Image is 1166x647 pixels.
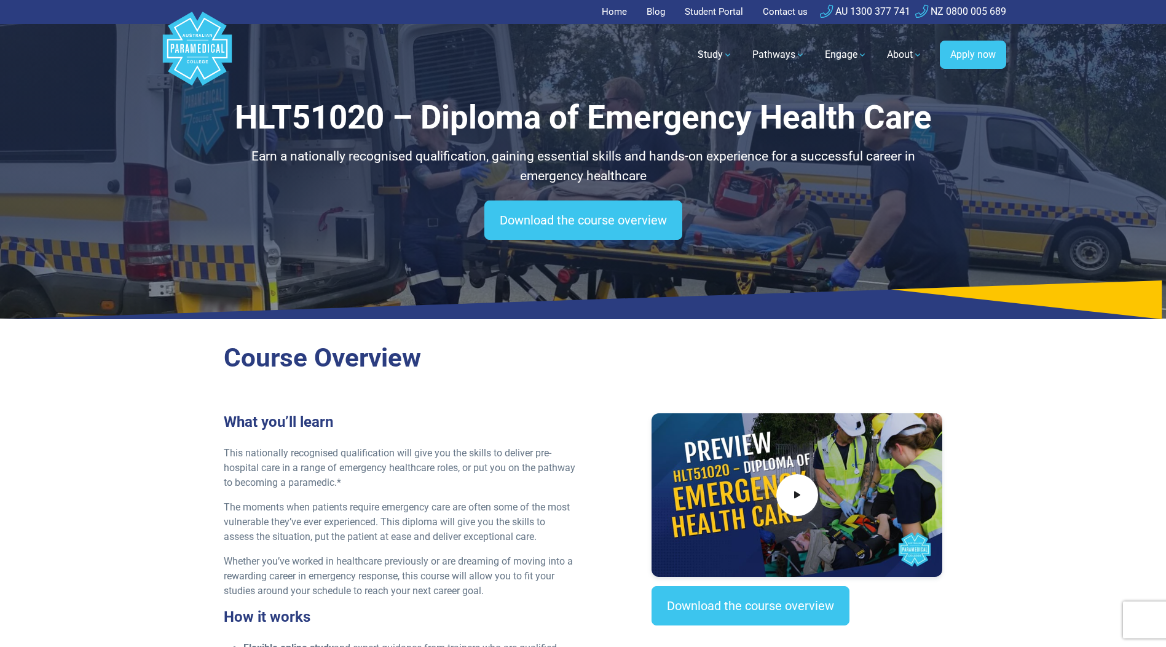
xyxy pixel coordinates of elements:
a: Apply now [940,41,1006,69]
a: Pathways [745,38,813,72]
h1: HLT51020 – Diploma of Emergency Health Care [224,98,943,137]
h3: What you’ll learn [224,413,576,431]
a: Australian Paramedical College [160,24,234,86]
a: AU 1300 377 741 [820,6,910,17]
p: This nationally recognised qualification will give you the skills to deliver pre-hospital care in... [224,446,576,490]
p: Whether you’ve worked in healthcare previously or are dreaming of moving into a rewarding career ... [224,554,576,598]
a: Download the course overview [484,200,682,240]
h2: Course Overview [224,343,943,374]
a: NZ 0800 005 689 [915,6,1006,17]
p: Earn a nationally recognised qualification, gaining essential skills and hands-on experience for ... [224,147,943,186]
h3: How it works [224,608,576,626]
p: The moments when patients require emergency care are often some of the most vulnerable they’ve ev... [224,500,576,544]
a: Download the course overview [652,586,849,625]
a: Engage [817,38,875,72]
a: Study [690,38,740,72]
a: About [880,38,930,72]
